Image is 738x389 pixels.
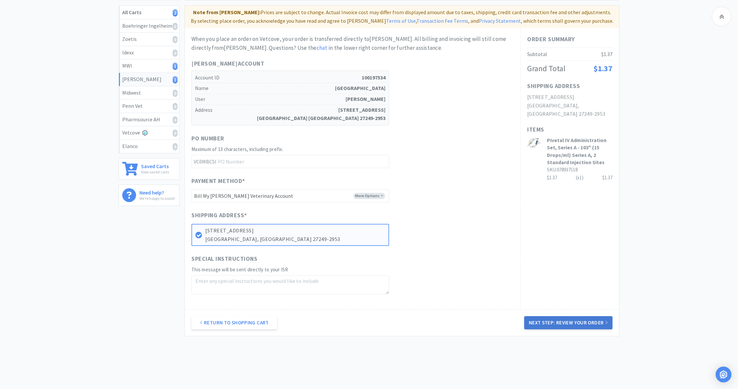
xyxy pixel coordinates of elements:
[119,19,179,33] a: Boehringer Ingelheim0
[527,125,612,135] h1: Items
[191,316,277,329] a: Return to Shopping Cart
[716,367,731,382] div: Open Intercom Messenger
[479,17,521,24] a: Privacy Statement
[527,50,547,59] div: Subtotal
[173,76,178,83] i: 1
[195,94,385,105] h5: User
[191,146,283,152] span: Maximum of 13 characters, including prefix.
[187,8,616,25] p: Prices are subject to change. Actual Invoice cost may differ from displayed amount due to taxes, ...
[191,59,389,69] h1: [PERSON_NAME] Account
[173,49,178,57] i: 0
[122,115,176,124] div: Pharmsource AH
[173,9,178,16] i: 2
[191,134,224,143] span: PO Number
[205,235,385,244] p: [GEOGRAPHIC_DATA], [GEOGRAPHIC_DATA] 27249-2953
[527,81,580,91] h1: Shipping Address
[191,254,257,264] span: Special Instructions
[601,51,612,57] span: $1.37
[119,126,179,140] a: Vetcove0
[173,63,178,70] i: 1
[191,35,514,52] div: When you place an order on Vetcove, your order is transferred directly to [PERSON_NAME] . All bil...
[122,129,176,137] div: Vetcove
[173,116,178,124] i: 0
[122,22,176,30] div: Boehringer Ingelheim
[193,9,261,15] strong: Note from [PERSON_NAME]:
[173,36,178,43] i: 0
[191,266,288,273] span: This message will be sent directly to your ISR
[173,130,178,137] i: 0
[205,226,385,235] p: [STREET_ADDRESS]
[122,9,141,15] strong: All Carts
[386,17,416,24] a: Terms of Use
[547,166,578,173] span: SKU: 078937518
[317,44,327,51] a: chat
[547,136,612,166] h3: Pivetal IV Administration Set, Series A - 103" (15 Drops/ml) Series A, 2 Standard Injection Sites
[527,102,612,118] h2: [GEOGRAPHIC_DATA], [GEOGRAPHIC_DATA] 27249-2953
[119,100,179,113] a: Penn Vet0
[122,48,176,57] div: Idexx
[257,106,385,123] strong: [STREET_ADDRESS] [GEOGRAPHIC_DATA] [GEOGRAPHIC_DATA] 27249-2953
[141,169,169,175] p: View saved carts
[527,62,565,75] div: Grand Total
[527,35,612,44] h1: Order Summary
[527,93,612,102] h2: [STREET_ADDRESS]
[191,176,245,186] span: Payment Method *
[119,46,179,60] a: Idexx0
[602,174,612,182] div: $1.37
[524,316,612,329] button: Next Step: Review Your Order
[122,89,176,97] div: Midwest
[122,142,176,151] div: Elanco
[173,103,178,110] i: 0
[119,158,180,180] a: Saved CartsView saved carts
[195,73,385,83] h5: Account ID
[362,74,385,82] strong: 100197534
[139,188,175,195] h6: Need help?
[119,86,179,100] a: Midwest0
[119,113,179,127] a: Pharmsource AH0
[173,90,178,97] i: 0
[195,83,385,94] h5: Name
[141,162,169,169] h6: Saved Carts
[122,102,176,110] div: Penn Vet
[191,211,247,220] span: Shipping Address *
[122,62,176,70] div: MWI
[139,195,175,201] p: We're happy to assist!
[119,6,179,19] a: All Carts2
[191,155,218,168] span: VC0MBC5I
[173,143,178,150] i: 0
[122,35,176,44] div: Zoetis
[119,59,179,73] a: MWI1
[122,75,176,84] div: [PERSON_NAME]
[346,95,385,104] strong: [PERSON_NAME]
[593,63,612,74] span: $1.37
[119,33,179,46] a: Zoetis0
[547,174,612,182] div: $1.37
[173,23,178,30] i: 0
[335,84,385,93] strong: [GEOGRAPHIC_DATA]
[119,73,179,86] a: [PERSON_NAME]1
[576,174,583,182] div: (x 1 )
[119,140,179,153] a: Elanco0
[195,105,385,124] h5: Address
[527,136,540,150] img: 0a5516ddc8204a7fb96bbc675d9095b5_370394.jpeg
[416,17,468,24] a: Transaction Fee Terms
[191,155,389,168] input: PO Number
